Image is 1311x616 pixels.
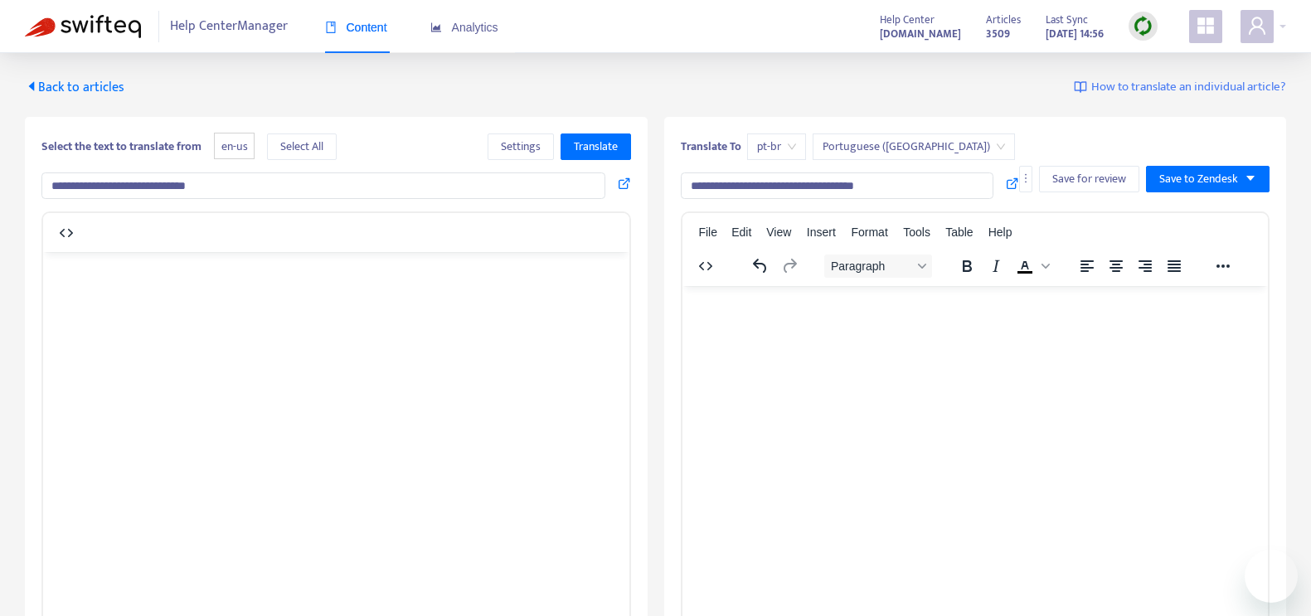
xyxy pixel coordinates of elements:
button: Reveal or hide additional toolbar items [1208,255,1236,278]
span: Select All [280,138,323,156]
span: Analytics [430,21,498,34]
button: Bold [952,255,980,278]
span: Table [945,226,973,239]
button: Save for review [1039,166,1139,192]
button: Save to Zendeskcaret-down [1146,166,1270,192]
button: Undo [745,255,774,278]
button: Block Paragraph [823,255,931,278]
img: image-link [1074,80,1087,94]
button: more [1019,166,1032,192]
span: Translate [574,138,618,156]
span: Back to articles [25,76,124,99]
span: Help Center Manager [170,11,288,42]
span: area-chart [430,22,442,33]
span: Content [325,21,387,34]
span: How to translate an individual article? [1091,78,1286,97]
button: Translate [561,133,631,160]
img: Swifteq [25,15,141,38]
span: Settings [501,138,541,156]
button: Select All [267,133,337,160]
span: Insert [807,226,836,239]
b: Select the text to translate from [41,137,202,156]
b: Translate To [681,137,741,156]
span: Portuguese (Brazil) [823,134,1005,159]
span: File [698,226,717,239]
a: [DOMAIN_NAME] [880,24,961,43]
span: Format [851,226,887,239]
button: Italic [981,255,1009,278]
button: Justify [1159,255,1187,278]
span: View [766,226,791,239]
span: user [1247,16,1267,36]
span: appstore [1196,16,1216,36]
span: Save to Zendesk [1159,170,1238,188]
span: Help [988,226,1012,239]
div: Text color Black [1010,255,1051,278]
strong: [DOMAIN_NAME] [880,25,961,43]
a: How to translate an individual article? [1074,78,1286,97]
span: Help Center [880,11,935,29]
iframe: Button to launch messaging window [1245,550,1298,603]
button: Align left [1072,255,1100,278]
span: en-us [214,133,255,160]
span: Edit [731,226,751,239]
span: pt-br [757,134,796,159]
span: Articles [986,11,1021,29]
button: Align right [1130,255,1158,278]
span: caret-left [25,80,38,93]
span: Last Sync [1046,11,1088,29]
button: Redo [774,255,803,278]
button: Settings [488,133,554,160]
strong: 3509 [986,25,1010,43]
span: more [1020,172,1032,184]
img: sync.dc5367851b00ba804db3.png [1133,16,1153,36]
span: Tools [903,226,930,239]
span: Save for review [1052,170,1126,188]
span: Paragraph [830,259,911,273]
span: caret-down [1245,172,1256,184]
strong: [DATE] 14:56 [1046,25,1104,43]
span: book [325,22,337,33]
button: Align center [1101,255,1129,278]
